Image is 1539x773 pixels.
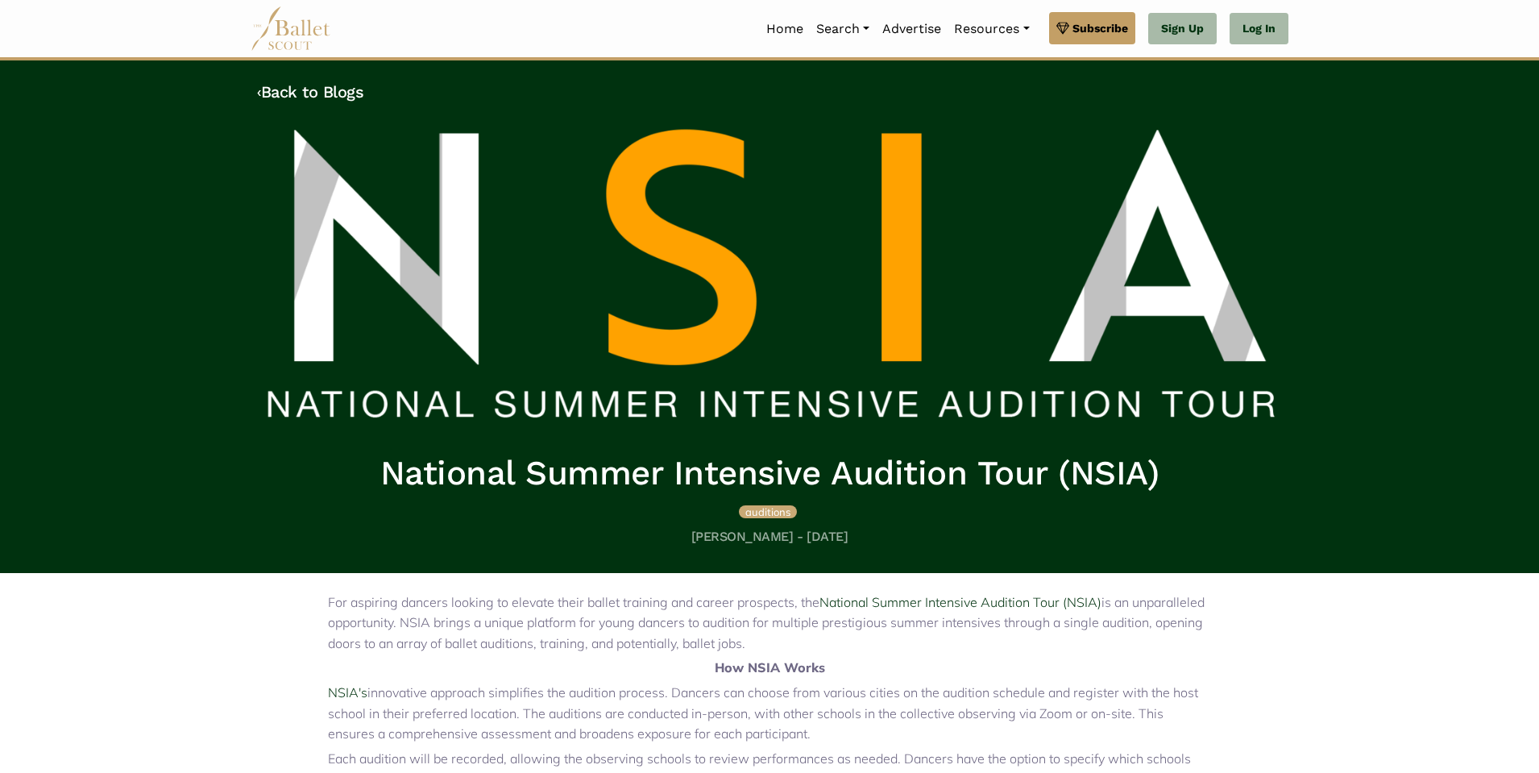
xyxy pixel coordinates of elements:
code: ‹ [257,81,261,102]
a: auditions [739,503,797,519]
span: Subscribe [1072,19,1128,37]
strong: How NSIA Works [715,659,825,675]
p: For aspiring dancers looking to elevate their ballet training and career prospects, the is an unp... [328,592,1211,655]
img: header_image.img [257,122,1282,438]
a: Resources [948,12,1035,46]
a: NSIA's [328,684,367,700]
a: Log In [1230,13,1288,45]
a: ‹Back to Blogs [257,82,363,102]
a: Search [810,12,876,46]
span: auditions [745,505,790,518]
a: Advertise [876,12,948,46]
h1: National Summer Intensive Audition Tour (NSIA) [257,451,1282,496]
a: Subscribe [1049,12,1135,44]
h5: [PERSON_NAME] - [DATE] [257,529,1282,546]
p: innovative approach simplifies the audition process. Dancers can choose from various cities on th... [328,683,1211,745]
a: Home [760,12,810,46]
img: gem.svg [1056,19,1069,37]
a: Sign Up [1148,13,1217,45]
a: National Summer Intensive Audition Tour (NSIA) [819,594,1101,610]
